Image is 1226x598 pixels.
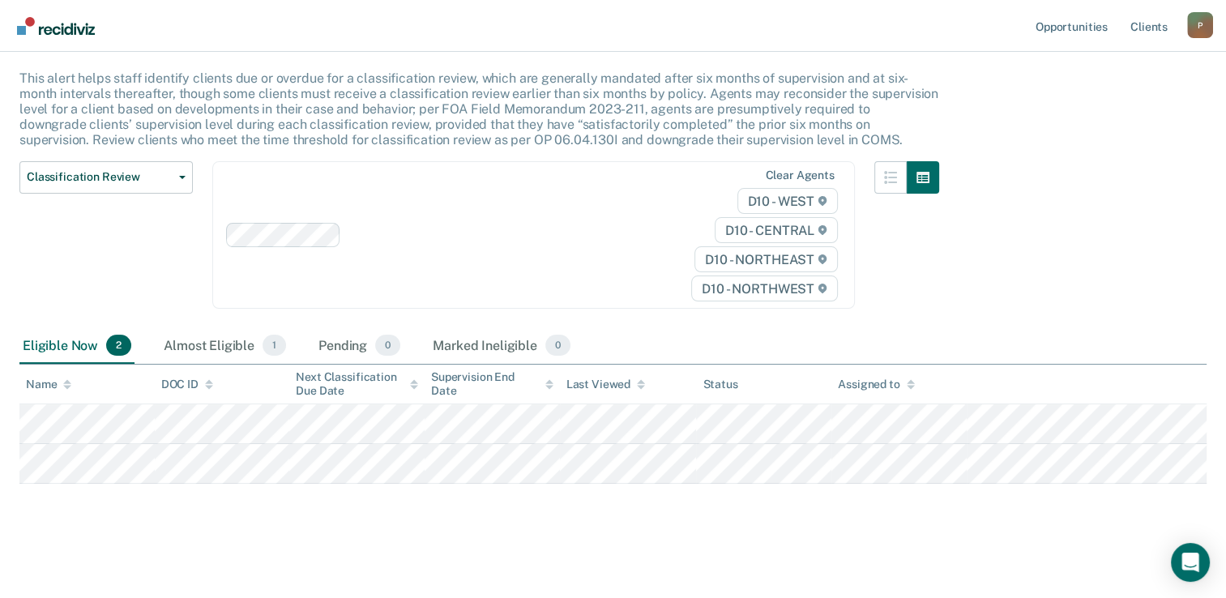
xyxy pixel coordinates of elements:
span: D10 - NORTHEAST [694,246,837,272]
p: This alert helps staff identify clients due or overdue for a classification review, which are gen... [19,70,938,148]
div: Name [26,378,71,391]
div: Next Classification Due Date [296,370,418,398]
span: 1 [263,335,286,356]
span: Classification Review [27,170,173,184]
div: Eligible Now2 [19,328,135,364]
div: Supervision End Date [431,370,553,398]
span: D10 - NORTHWEST [691,276,837,301]
div: P [1187,12,1213,38]
div: Pending0 [315,328,404,364]
div: Clear agents [765,169,834,182]
div: Open Intercom Messenger [1171,543,1210,582]
button: Classification Review [19,161,193,194]
div: Assigned to [838,378,914,391]
span: D10 - WEST [737,188,838,214]
div: Almost Eligible1 [160,328,289,364]
div: Marked Ineligible0 [429,328,574,364]
span: 0 [375,335,400,356]
button: Profile dropdown button [1187,12,1213,38]
div: Status [703,378,737,391]
span: 0 [545,335,570,356]
span: D10 - CENTRAL [715,217,838,243]
div: DOC ID [161,378,213,391]
img: Recidiviz [17,17,95,35]
div: Last Viewed [566,378,645,391]
span: 2 [106,335,131,356]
